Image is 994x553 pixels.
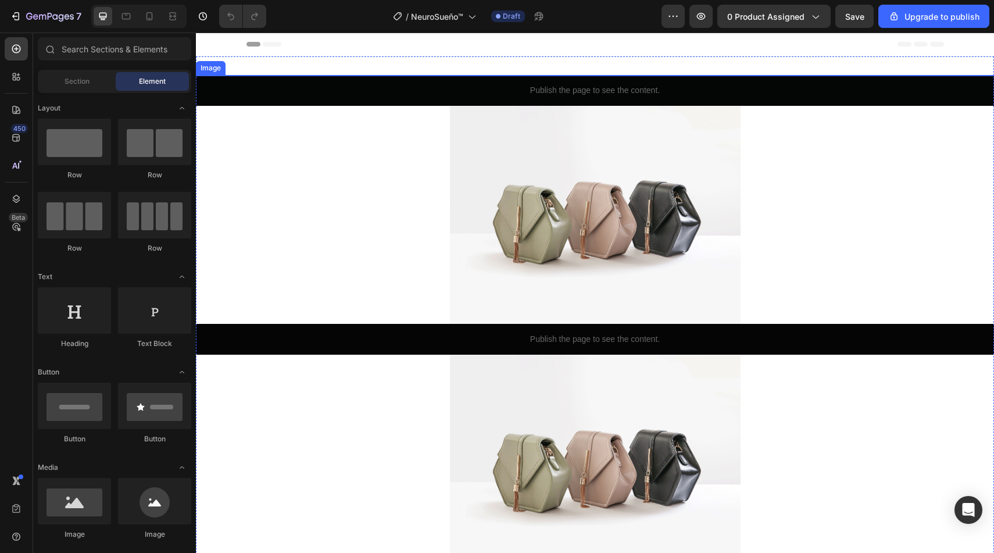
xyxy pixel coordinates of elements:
div: Row [118,170,191,180]
span: Toggle open [173,99,191,117]
span: Text [38,272,52,282]
span: Button [38,367,59,377]
div: Open Intercom Messenger [954,496,982,524]
img: image_demo.jpg [254,73,545,291]
div: Row [38,170,111,180]
div: Undo/Redo [219,5,266,28]
span: Media [38,462,58,473]
div: Text Block [118,338,191,349]
span: 0 product assigned [727,10,805,23]
button: Upgrade to publish [878,5,989,28]
span: Element [139,76,166,87]
p: 7 [76,9,81,23]
div: Button [38,434,111,444]
iframe: Design area [196,33,994,553]
span: / [406,10,409,23]
button: 7 [5,5,87,28]
span: Toggle open [173,458,191,477]
div: Beta [9,213,28,222]
div: Heading [38,338,111,349]
span: Layout [38,103,60,113]
img: image_demo.jpg [254,322,545,540]
span: Save [845,12,864,22]
div: 450 [11,124,28,133]
div: Image [118,529,191,540]
div: Row [38,243,111,254]
span: NeuroSueño™ [411,10,463,23]
span: Section [65,76,90,87]
span: Draft [503,11,520,22]
div: Button [118,434,191,444]
div: Upgrade to publish [888,10,979,23]
div: Image [38,529,111,540]
button: 0 product assigned [717,5,831,28]
button: Save [835,5,874,28]
span: Toggle open [173,363,191,381]
div: Row [118,243,191,254]
span: Toggle open [173,267,191,286]
input: Search Sections & Elements [38,37,191,60]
